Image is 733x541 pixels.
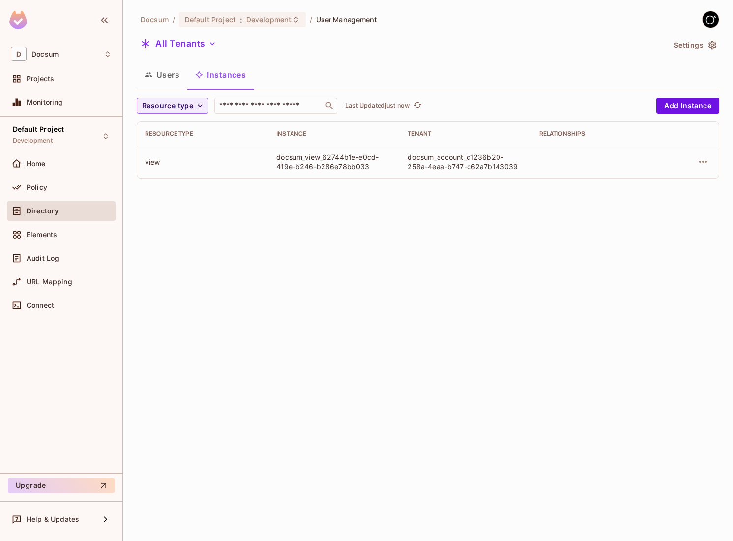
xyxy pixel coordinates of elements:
[276,130,392,138] div: Instance
[31,50,59,58] span: Workspace: Docsum
[27,160,46,168] span: Home
[185,15,236,24] span: Default Project
[27,207,59,215] span: Directory
[142,100,193,112] span: Resource type
[137,36,220,52] button: All Tenants
[9,11,27,29] img: SReyMgAAAABJRU5ErkJggg==
[145,130,261,138] div: Resource type
[239,16,243,24] span: :
[173,15,175,24] li: /
[27,515,79,523] span: Help & Updates
[408,152,523,171] div: docsum_account_c1236b20-258a-4eaa-b747-c62a7b143039
[408,130,523,138] div: Tenant
[703,11,719,28] img: GitStart-Docsum
[316,15,378,24] span: User Management
[246,15,292,24] span: Development
[411,100,423,112] button: refresh
[27,278,72,286] span: URL Mapping
[539,130,655,138] div: Relationships
[8,478,115,493] button: Upgrade
[310,15,312,24] li: /
[670,37,719,53] button: Settings
[276,152,392,171] div: docsum_view_62744b1e-e0cd-419e-b246-b286e78bb033
[145,157,261,167] div: view
[27,231,57,239] span: Elements
[410,100,423,112] span: Click to refresh data
[11,47,27,61] span: D
[137,62,187,87] button: Users
[27,75,54,83] span: Projects
[141,15,169,24] span: the active workspace
[187,62,254,87] button: Instances
[345,102,410,110] p: Last Updated just now
[137,98,208,114] button: Resource type
[13,137,53,145] span: Development
[27,98,63,106] span: Monitoring
[27,183,47,191] span: Policy
[413,101,422,111] span: refresh
[27,254,59,262] span: Audit Log
[27,301,54,309] span: Connect
[656,98,719,114] button: Add Instance
[13,125,64,133] span: Default Project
